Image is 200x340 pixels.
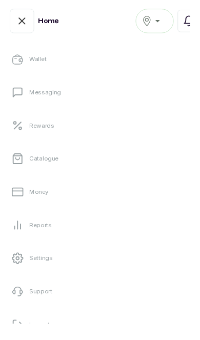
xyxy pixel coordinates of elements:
[31,267,55,275] p: Settings
[31,197,51,206] p: Money
[31,163,62,171] p: Catalogue
[8,187,192,216] a: Money
[31,93,64,101] p: Messaging
[8,292,192,321] a: Support
[31,128,57,136] p: Rewards
[31,58,49,66] p: Wallet
[8,83,192,111] a: Messaging
[40,17,62,27] h1: Home
[8,48,192,76] a: Wallet
[8,222,192,251] a: Reports
[31,232,54,241] p: Reports
[8,257,192,286] a: Settings
[8,117,192,146] a: Rewards
[8,152,192,181] a: Catalogue
[31,302,55,310] p: Support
